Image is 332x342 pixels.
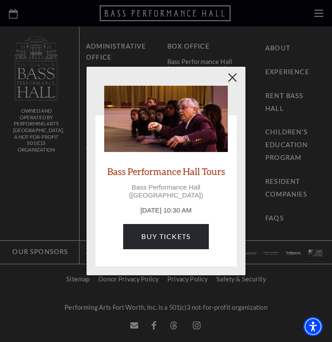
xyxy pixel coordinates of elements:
img: Bass Performance Hall Tours [104,86,228,152]
div: Accessibility Menu [303,317,323,336]
a: Bass Performance Hall Tours [107,165,225,177]
a: Buy Tickets [123,224,208,249]
button: Close [224,69,241,86]
p: [DATE] 10:30 AM [104,205,228,216]
p: Bass Performance Hall ([GEOGRAPHIC_DATA]) [104,183,228,199]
